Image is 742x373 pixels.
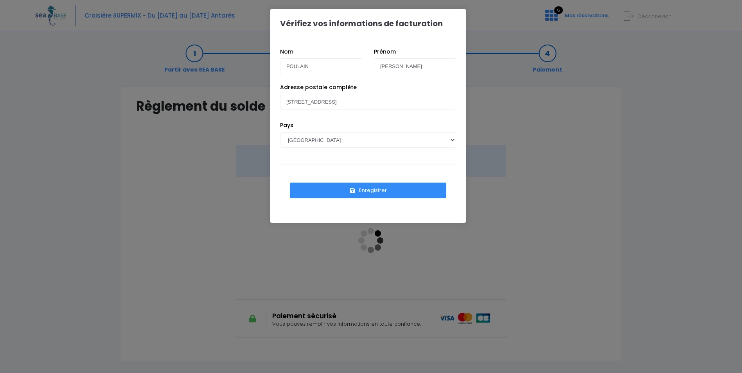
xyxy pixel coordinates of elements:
[280,19,443,28] h1: Vérifiez vos informations de facturation
[290,183,446,198] button: Enregistrer
[280,48,293,56] label: Nom
[374,48,396,56] label: Prénom
[280,121,293,129] label: Pays
[280,83,357,91] label: Adresse postale complète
